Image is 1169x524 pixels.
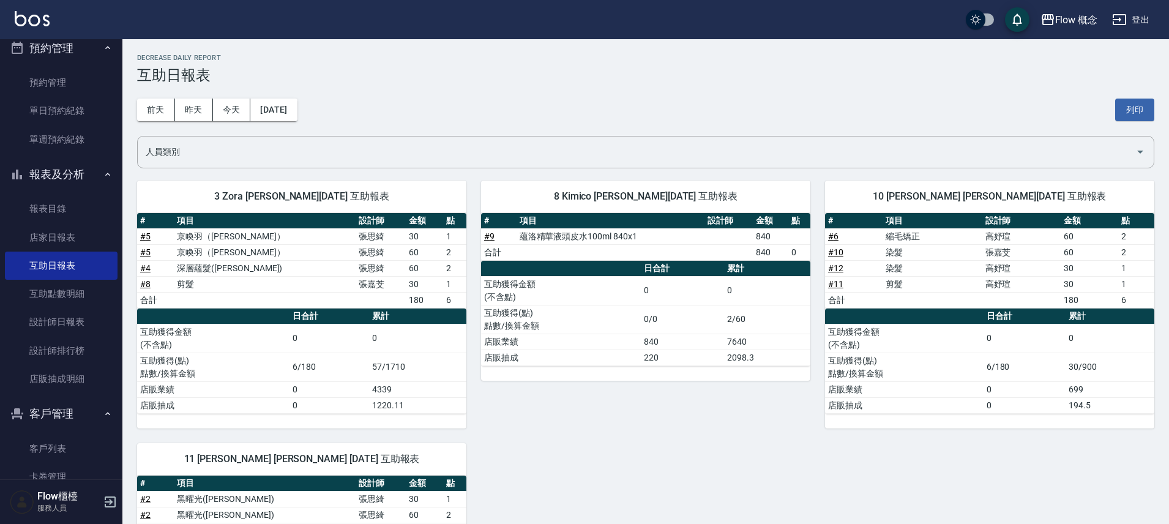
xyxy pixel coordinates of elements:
[37,503,100,514] p: 服務人員
[137,67,1154,84] h3: 互助日報表
[356,260,406,276] td: 張思綺
[1061,292,1118,308] td: 180
[356,491,406,507] td: 張思綺
[984,353,1066,381] td: 6/180
[481,276,641,305] td: 互助獲得金額 (不含點)
[137,54,1154,62] h2: Decrease Daily Report
[213,99,251,121] button: 今天
[369,353,466,381] td: 57/1710
[289,381,369,397] td: 0
[289,397,369,413] td: 0
[481,261,810,366] table: a dense table
[982,213,1061,229] th: 設計師
[5,365,118,393] a: 店販抽成明細
[137,292,174,308] td: 合計
[5,97,118,125] a: 單日預約紀錄
[828,279,843,289] a: #11
[496,190,796,203] span: 8 Kimico [PERSON_NAME][DATE] 互助報表
[140,279,151,289] a: #8
[443,213,466,229] th: 點
[825,324,984,353] td: 互助獲得金額 (不含點)
[174,244,355,260] td: 京喚羽（[PERSON_NAME]）
[356,213,406,229] th: 設計師
[481,334,641,350] td: 店販業績
[5,195,118,223] a: 報表目錄
[174,507,355,523] td: 黑曜光([PERSON_NAME])
[406,292,443,308] td: 180
[481,213,810,261] table: a dense table
[406,244,443,260] td: 60
[5,32,118,64] button: 預約管理
[174,213,355,229] th: 項目
[1118,276,1154,292] td: 1
[753,244,788,260] td: 840
[140,231,151,241] a: #5
[704,213,753,229] th: 設計師
[1115,99,1154,121] button: 列印
[137,381,289,397] td: 店販業績
[137,213,174,229] th: #
[828,247,843,257] a: #10
[1118,228,1154,244] td: 2
[481,244,517,260] td: 合計
[406,276,443,292] td: 30
[137,353,289,381] td: 互助獲得(點) 點數/換算金額
[883,213,982,229] th: 項目
[724,261,810,277] th: 累計
[1061,260,1118,276] td: 30
[356,276,406,292] td: 張嘉芠
[5,125,118,154] a: 單週預約紀錄
[369,309,466,324] th: 累計
[356,228,406,244] td: 張思綺
[369,397,466,413] td: 1220.11
[5,308,118,336] a: 設計師日報表
[10,490,34,514] img: Person
[5,223,118,252] a: 店家日報表
[5,337,118,365] a: 設計師排行榜
[825,213,883,229] th: #
[369,324,466,353] td: 0
[406,476,443,492] th: 金額
[724,350,810,365] td: 2098.3
[369,381,466,397] td: 4339
[825,292,883,308] td: 合計
[825,381,984,397] td: 店販業績
[443,244,466,260] td: 2
[1118,213,1154,229] th: 點
[481,213,517,229] th: #
[1036,7,1103,32] button: Flow 概念
[406,260,443,276] td: 60
[5,280,118,308] a: 互助點數明細
[1055,12,1098,28] div: Flow 概念
[289,324,369,353] td: 0
[174,228,355,244] td: 京喚羽（[PERSON_NAME]）
[724,276,810,305] td: 0
[406,213,443,229] th: 金額
[825,397,984,413] td: 店販抽成
[825,213,1154,309] table: a dense table
[984,324,1066,353] td: 0
[1066,353,1154,381] td: 30/900
[356,476,406,492] th: 設計師
[883,244,982,260] td: 染髮
[982,244,1061,260] td: 張嘉芠
[753,213,788,229] th: 金額
[140,494,151,504] a: #2
[443,491,466,507] td: 1
[1061,244,1118,260] td: 60
[443,507,466,523] td: 2
[641,350,724,365] td: 220
[1061,213,1118,229] th: 金額
[406,228,443,244] td: 30
[356,244,406,260] td: 張思綺
[5,252,118,280] a: 互助日報表
[1005,7,1029,32] button: save
[984,309,1066,324] th: 日合計
[406,491,443,507] td: 30
[788,244,810,260] td: 0
[443,292,466,308] td: 6
[152,190,452,203] span: 3 Zora [PERSON_NAME][DATE] 互助報表
[1061,276,1118,292] td: 30
[140,510,151,520] a: #2
[174,491,355,507] td: 黑曜光([PERSON_NAME])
